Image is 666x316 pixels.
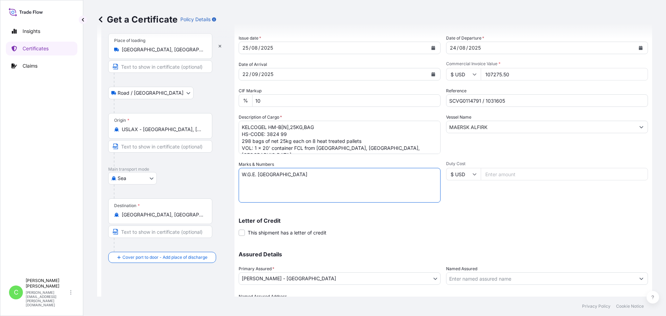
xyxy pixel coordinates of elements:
div: / [259,70,261,78]
span: Road / [GEOGRAPHIC_DATA] [118,89,183,96]
input: Enter booking reference [446,94,648,107]
div: day, [242,44,249,52]
p: Assured Details [239,251,648,257]
button: [PERSON_NAME] - [GEOGRAPHIC_DATA] [239,272,441,285]
a: Cookie Notice [616,304,644,309]
input: Text to appear on certificate [108,225,212,238]
span: Date of Arrival [239,61,267,68]
input: Place of loading [122,46,204,53]
span: Cover port to door - Add place of discharge [122,254,207,261]
button: Show suggestions [635,121,648,133]
div: Destination [114,203,140,208]
div: day, [449,44,457,52]
span: Primary Assured [239,265,274,272]
span: [PERSON_NAME] - [GEOGRAPHIC_DATA] [242,275,336,282]
p: Insights [23,28,40,35]
div: / [258,44,260,52]
button: Select transport [108,172,157,185]
a: Claims [6,59,77,73]
input: Enter percentage between 0 and 10% [252,94,441,107]
span: Commercial Invoice Value [446,61,648,67]
label: Named Assured Address [239,293,287,300]
div: / [249,44,251,52]
input: Destination [122,211,204,218]
input: Assured Name [446,272,635,285]
label: CIF Markup [239,87,262,94]
div: / [466,44,468,52]
label: Vessel Name [446,114,471,121]
span: This shipment has a letter of credit [248,229,326,236]
span: Duty Cost [446,161,648,166]
div: / [457,44,459,52]
span: C [14,289,18,296]
button: Calendar [428,42,439,53]
p: Claims [23,62,37,69]
div: Origin [114,118,129,123]
div: Place of loading [114,38,145,43]
a: Insights [6,24,77,38]
input: Text to appear on certificate [108,140,212,153]
p: Main transport mode [108,166,228,172]
label: Description of Cargo [239,114,282,121]
input: Origin [122,126,204,133]
p: [PERSON_NAME] [PERSON_NAME] [26,278,69,289]
input: Type to search vessel name or IMO [446,121,635,133]
label: Marks & Numbers [239,161,274,168]
div: % [239,94,252,107]
p: [PERSON_NAME][EMAIL_ADDRESS][PERSON_NAME][DOMAIN_NAME] [26,290,69,307]
label: Named Assured [446,265,477,272]
div: year, [468,44,481,52]
p: Letter of Credit [239,218,648,223]
button: Select transport [108,87,194,99]
p: Certificates [23,45,49,52]
div: year, [261,70,274,78]
div: month, [459,44,466,52]
div: year, [260,44,274,52]
p: Policy Details [180,16,211,23]
a: Privacy Policy [582,304,610,309]
div: day, [242,70,249,78]
input: Enter amount [481,168,648,180]
button: Show suggestions [635,272,648,285]
input: Text to appear on certificate [108,60,212,73]
label: Reference [446,87,467,94]
div: month, [251,70,259,78]
a: Certificates [6,42,77,55]
div: month, [251,44,258,52]
button: Cover port to door - Add place of discharge [108,252,216,263]
span: Sea [118,175,126,182]
div: / [249,70,251,78]
button: Calendar [635,42,646,53]
input: Enter amount [481,68,648,80]
button: Calendar [428,69,439,80]
p: Get a Certificate [97,14,178,25]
